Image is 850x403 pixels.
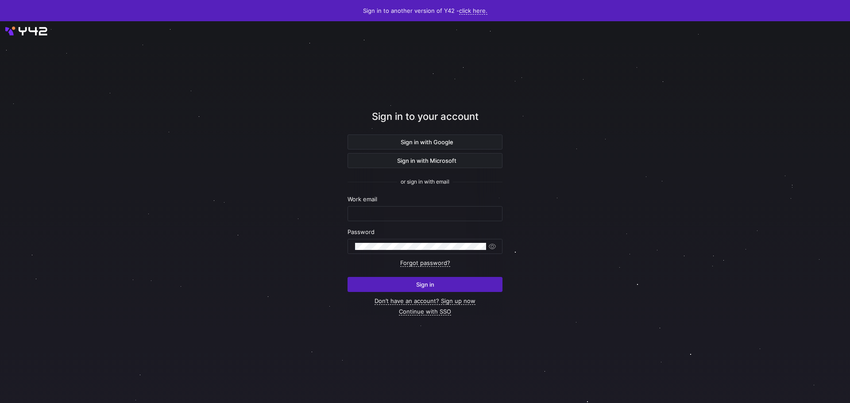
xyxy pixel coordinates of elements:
[348,134,502,150] button: Sign in with Google
[348,228,375,235] span: Password
[348,109,502,134] div: Sign in to your account
[348,196,377,203] span: Work email
[400,259,450,267] a: Forgot password?
[394,157,456,164] span: Sign in with Microsoft
[348,277,502,292] button: Sign in
[348,153,502,168] button: Sign in with Microsoft
[375,297,475,305] a: Don’t have an account? Sign up now
[416,281,434,288] span: Sign in
[459,7,487,15] a: click here.
[401,179,449,185] span: or sign in with email
[397,138,453,146] span: Sign in with Google
[399,308,451,315] a: Continue with SSO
